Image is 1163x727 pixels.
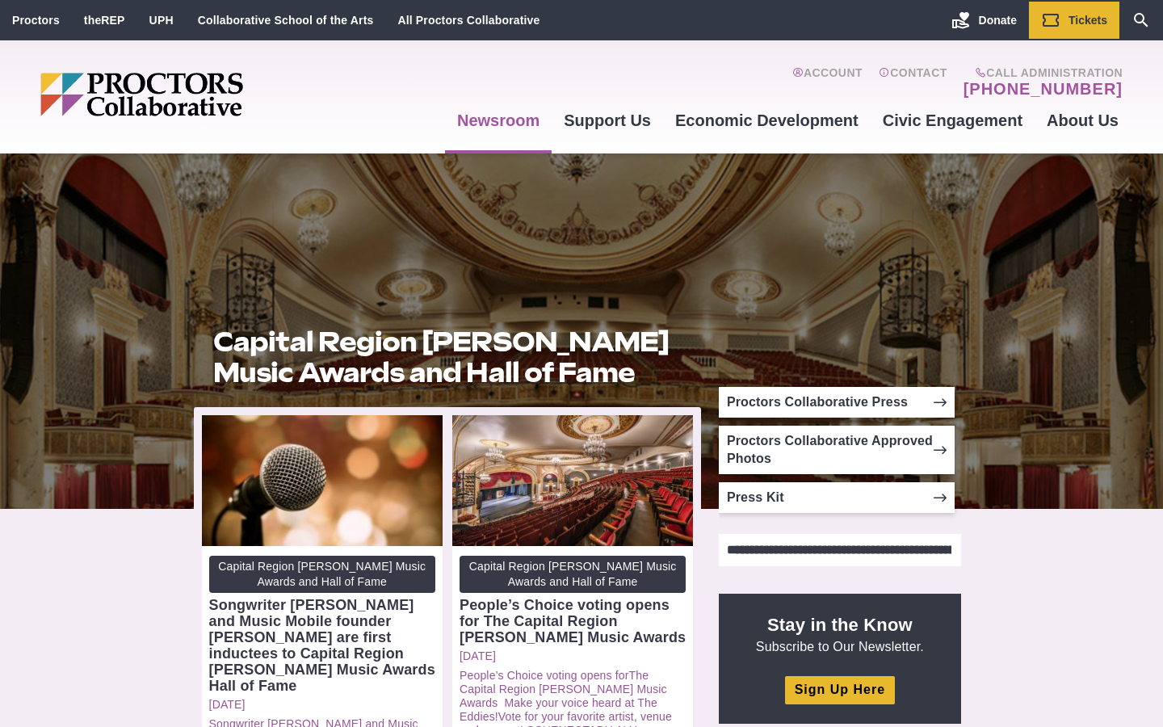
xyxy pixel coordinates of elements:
[792,66,863,99] a: Account
[445,99,552,142] a: Newsroom
[1119,2,1163,39] a: Search
[198,14,374,27] a: Collaborative School of the Arts
[719,426,955,474] a: Proctors Collaborative Approved Photos
[1029,2,1119,39] a: Tickets
[209,556,435,695] a: Capital Region [PERSON_NAME] Music Awards and Hall of Fame Songwriter [PERSON_NAME] and Music Mob...
[552,99,663,142] a: Support Us
[209,698,435,712] a: [DATE]
[460,597,686,645] div: People’s Choice voting opens for The Capital Region [PERSON_NAME] Music Awards
[460,556,686,646] a: Capital Region [PERSON_NAME] Music Awards and Hall of Fame People’s Choice voting opens for The C...
[871,99,1035,142] a: Civic Engagement
[785,676,895,704] a: Sign Up Here
[209,597,435,694] div: Songwriter [PERSON_NAME] and Music Mobile founder [PERSON_NAME] are first inductees to Capital Re...
[719,534,961,566] select: Select category
[959,66,1123,79] span: Call Administration
[1069,14,1107,27] span: Tickets
[879,66,947,99] a: Contact
[460,649,686,663] a: [DATE]
[460,556,686,594] span: Capital Region [PERSON_NAME] Music Awards and Hall of Fame
[663,99,871,142] a: Economic Development
[84,14,125,27] a: theREP
[939,2,1029,39] a: Donate
[40,73,367,116] img: Proctors logo
[979,14,1017,27] span: Donate
[738,613,942,655] p: Subscribe to Our Newsletter.
[719,482,955,513] a: Press Kit
[719,387,955,418] a: Proctors Collaborative Press
[964,79,1123,99] a: [PHONE_NUMBER]
[149,14,174,27] a: UPH
[397,14,540,27] a: All Proctors Collaborative
[1035,99,1131,142] a: About Us
[767,615,913,635] strong: Stay in the Know
[12,14,60,27] a: Proctors
[209,556,435,594] span: Capital Region [PERSON_NAME] Music Awards and Hall of Fame
[213,326,682,388] h1: Capital Region [PERSON_NAME] Music Awards and Hall of Fame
